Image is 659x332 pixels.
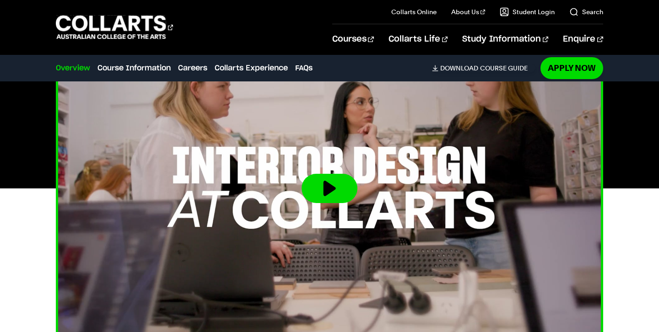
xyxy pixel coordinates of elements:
[440,64,478,72] span: Download
[215,63,288,74] a: Collarts Experience
[500,7,555,16] a: Student Login
[451,7,485,16] a: About Us
[462,24,548,54] a: Study Information
[540,57,603,79] a: Apply Now
[569,7,603,16] a: Search
[332,24,374,54] a: Courses
[563,24,603,54] a: Enquire
[295,63,313,74] a: FAQs
[97,63,171,74] a: Course Information
[56,14,173,40] div: Go to homepage
[178,63,207,74] a: Careers
[389,24,448,54] a: Collarts Life
[432,64,535,72] a: DownloadCourse Guide
[56,63,90,74] a: Overview
[391,7,437,16] a: Collarts Online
